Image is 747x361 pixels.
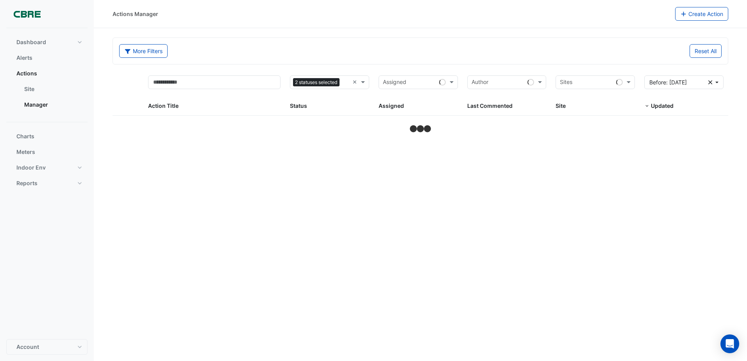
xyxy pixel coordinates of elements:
[690,44,722,58] button: Reset All
[6,339,88,355] button: Account
[16,148,35,156] span: Meters
[6,50,88,66] button: Alerts
[675,7,729,21] button: Create Action
[9,6,45,22] img: Company Logo
[16,343,39,351] span: Account
[18,81,88,97] a: Site
[6,81,88,116] div: Actions
[6,34,88,50] button: Dashboard
[556,102,566,109] span: Site
[720,334,739,353] div: Open Intercom Messenger
[113,10,158,18] div: Actions Manager
[16,70,37,77] span: Actions
[6,129,88,144] button: Charts
[352,78,359,87] span: Clear
[16,54,32,62] span: Alerts
[148,102,179,109] span: Action Title
[708,78,713,86] fa-icon: Clear
[6,66,88,81] button: Actions
[467,102,513,109] span: Last Commented
[16,132,34,140] span: Charts
[16,164,46,172] span: Indoor Env
[6,175,88,191] button: Reports
[649,79,687,86] span: Before: 31 Mar 25
[644,75,724,89] button: Before: [DATE]
[16,179,38,187] span: Reports
[379,102,404,109] span: Assigned
[18,97,88,113] a: Manager
[16,38,46,46] span: Dashboard
[651,102,674,109] span: Updated
[6,160,88,175] button: Indoor Env
[119,44,168,58] button: More Filters
[290,102,307,109] span: Status
[6,144,88,160] button: Meters
[293,78,340,87] span: 2 statuses selected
